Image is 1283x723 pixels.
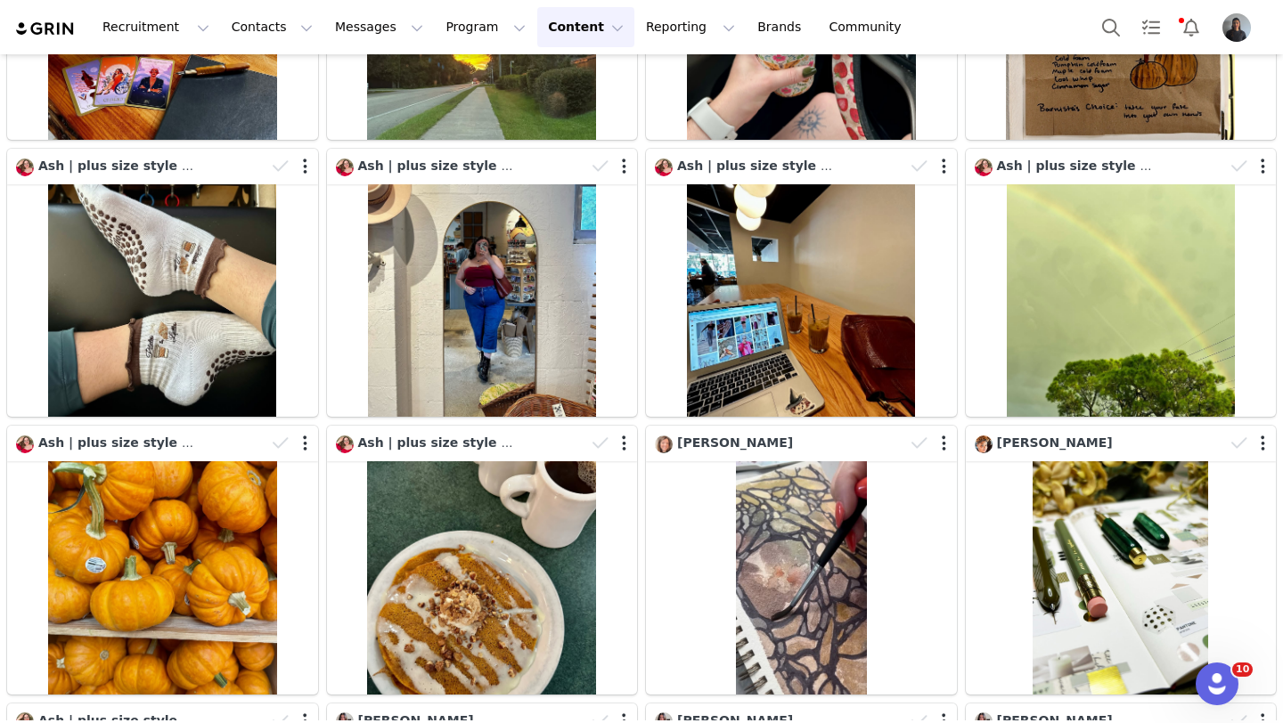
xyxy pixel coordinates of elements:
span: Ash | plus size style & lifestyle [358,435,574,450]
button: Recruitment [92,7,220,47]
a: Brands [747,7,817,47]
img: grin logo [14,20,77,37]
button: Content [537,7,634,47]
img: 7923ad56-a5f0-46a4-b843-23e5639a7b17.jpg [975,435,993,453]
span: Ash | plus size style & lifestyle [358,158,574,173]
button: Contacts [221,7,323,47]
span: Ash | plus size style & lifestyle [38,158,254,173]
img: 2fb8dece-3a00-48f1-a838-aea8fc7f8934.jpg [655,158,673,176]
button: Reporting [635,7,746,47]
button: Notifications [1172,7,1211,47]
iframe: Intercom live chat [1196,662,1238,705]
button: Messages [324,7,434,47]
img: ed9892dd-8f74-4702-8231-f917c6939d27.jpg [655,435,673,453]
span: [PERSON_NAME] [677,435,793,450]
a: Community [819,7,920,47]
span: 10 [1232,662,1253,677]
button: Search [1091,7,1131,47]
img: 2fb8dece-3a00-48f1-a838-aea8fc7f8934.jpg [16,435,34,453]
img: 2fb8dece-3a00-48f1-a838-aea8fc7f8934.jpg [975,158,993,176]
img: 2fb8dece-3a00-48f1-a838-aea8fc7f8934.jpg [16,158,34,176]
img: 2fb8dece-3a00-48f1-a838-aea8fc7f8934.jpg [336,158,354,176]
span: Ash | plus size style & lifestyle [38,435,254,450]
span: [PERSON_NAME] [997,435,1113,450]
img: cc71b267-0b3b-423d-9dc1-36f1a1f1817e.png [1222,13,1251,42]
span: Ash | plus size style & lifestyle [997,158,1213,173]
button: Profile [1212,13,1269,42]
img: 2fb8dece-3a00-48f1-a838-aea8fc7f8934.jpg [336,435,354,453]
button: Program [435,7,536,47]
a: Tasks [1132,7,1171,47]
span: Ash | plus size style & lifestyle [677,158,893,173]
